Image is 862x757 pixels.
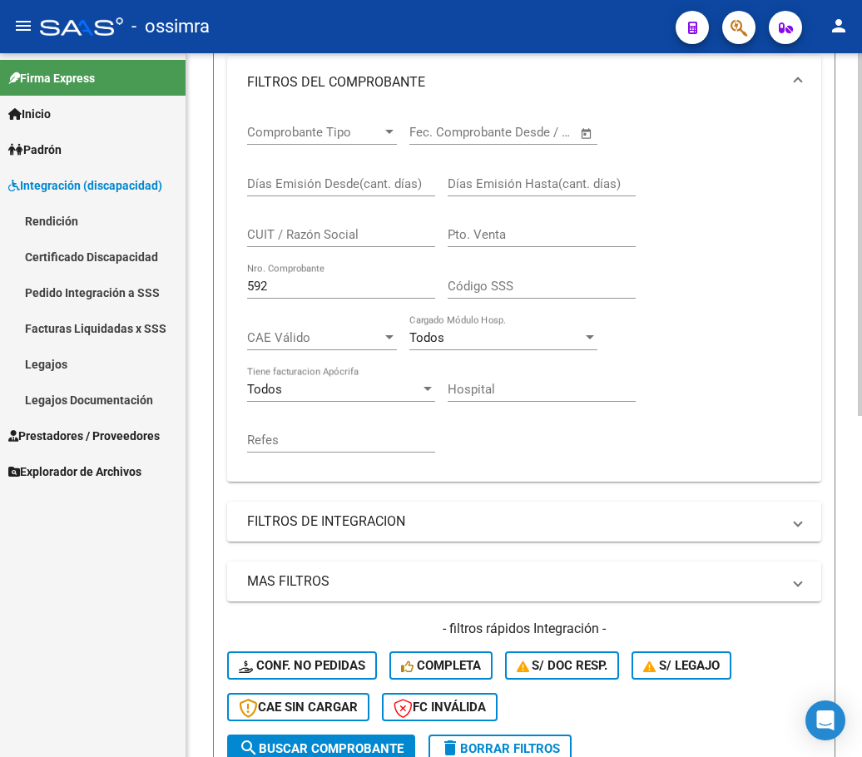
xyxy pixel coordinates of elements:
span: Conf. no pedidas [239,658,365,673]
span: - ossimra [131,8,210,45]
div: Open Intercom Messenger [805,700,845,740]
span: FC Inválida [394,700,486,715]
span: Completa [401,658,481,673]
mat-panel-title: FILTROS DE INTEGRACION [247,512,781,531]
button: FC Inválida [382,693,498,721]
button: Conf. no pedidas [227,651,377,680]
span: Prestadores / Proveedores [8,427,160,445]
div: FILTROS DEL COMPROBANTE [227,109,821,482]
span: CAE SIN CARGAR [239,700,358,715]
span: S/ legajo [643,658,720,673]
button: S/ legajo [632,651,731,680]
mat-expansion-panel-header: FILTROS DE INTEGRACION [227,502,821,542]
button: S/ Doc Resp. [505,651,620,680]
button: Completa [389,651,493,680]
span: Inicio [8,105,51,123]
span: Todos [247,382,282,397]
span: Buscar Comprobante [239,741,404,756]
span: Integración (discapacidad) [8,176,162,195]
mat-icon: person [829,16,849,36]
button: CAE SIN CARGAR [227,693,369,721]
mat-panel-title: FILTROS DEL COMPROBANTE [247,73,781,92]
h4: - filtros rápidos Integración - [227,620,821,638]
span: Comprobante Tipo [247,125,382,140]
span: CAE Válido [247,330,382,345]
span: Explorador de Archivos [8,463,141,481]
input: Fecha fin [492,125,572,140]
mat-panel-title: MAS FILTROS [247,572,781,591]
span: Todos [409,330,444,345]
mat-icon: menu [13,16,33,36]
mat-expansion-panel-header: MAS FILTROS [227,562,821,601]
button: Open calendar [577,124,597,143]
span: S/ Doc Resp. [517,658,608,673]
span: Borrar Filtros [440,741,560,756]
input: Fecha inicio [409,125,477,140]
span: Padrón [8,141,62,159]
span: Firma Express [8,69,95,87]
mat-expansion-panel-header: FILTROS DEL COMPROBANTE [227,56,821,109]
